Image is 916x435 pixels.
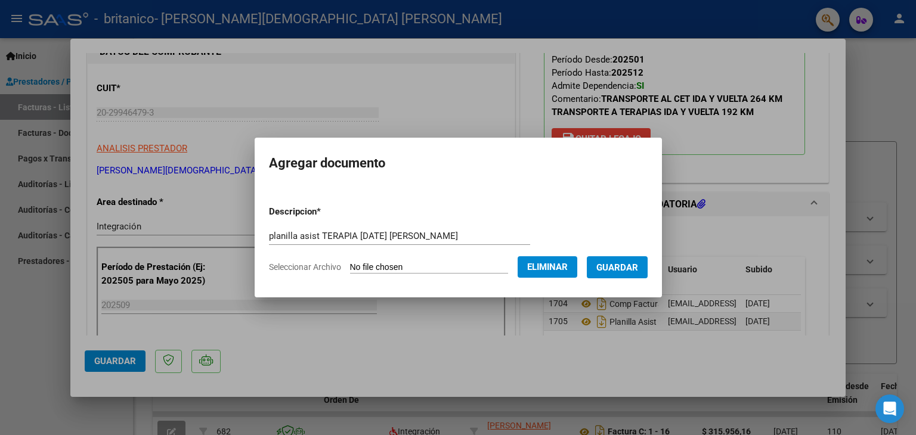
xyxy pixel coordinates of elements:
h2: Agregar documento [269,152,648,175]
button: Guardar [587,256,648,278]
p: Descripcion [269,205,383,219]
button: Eliminar [518,256,577,278]
div: Open Intercom Messenger [875,394,904,423]
span: Eliminar [527,262,568,272]
span: Guardar [596,262,638,273]
span: Seleccionar Archivo [269,262,341,272]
